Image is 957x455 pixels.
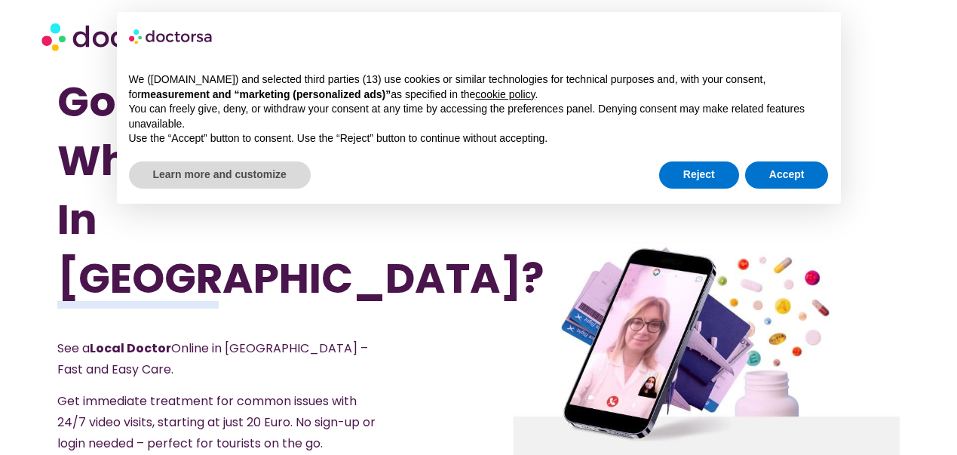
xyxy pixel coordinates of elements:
button: Accept [745,161,829,189]
img: logo [129,24,213,48]
p: You can freely give, deny, or withdraw your consent at any time by accessing the preferences pane... [129,102,829,131]
p: Use the “Accept” button to consent. Use the “Reject” button to continue without accepting. [129,131,829,146]
a: cookie policy [475,88,535,100]
strong: Local Doctor [90,340,171,357]
button: Learn more and customize [129,161,311,189]
strong: measurement and “marketing (personalized ads)” [141,88,391,100]
h1: Got Sick While Traveling In [GEOGRAPHIC_DATA]? [57,72,416,308]
span: See a Online in [GEOGRAPHIC_DATA] – Fast and Easy Care. [57,340,368,378]
span: Get immediate treatment for common issues with 24/7 video visits, starting at just 20 Euro. No si... [57,392,376,452]
p: We ([DOMAIN_NAME]) and selected third parties (13) use cookies or similar technologies for techni... [129,72,829,102]
button: Reject [659,161,739,189]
